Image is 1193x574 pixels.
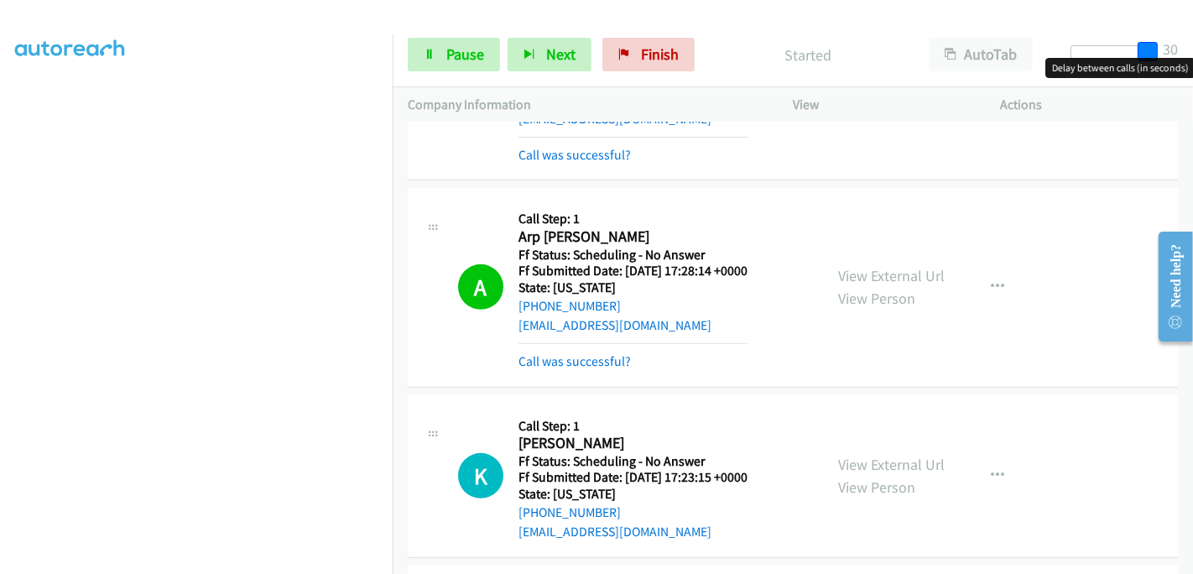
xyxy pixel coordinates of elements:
h5: Ff Status: Scheduling - No Answer [518,453,748,470]
h1: K [458,453,503,498]
a: View Person [838,477,915,497]
a: Call was successful? [518,147,631,163]
iframe: Resource Center [1145,220,1193,353]
a: [EMAIL_ADDRESS][DOMAIN_NAME] [518,317,711,333]
a: View Person [838,289,915,308]
div: 30 [1163,38,1178,60]
button: AutoTab [929,38,1033,71]
h5: Ff Submitted Date: [DATE] 17:23:15 +0000 [518,469,748,486]
h5: Ff Status: Scheduling - No Answer [518,247,748,264]
h2: Arp [PERSON_NAME] [518,227,748,247]
h5: State: [US_STATE] [518,486,748,503]
h5: Call Step: 1 [518,418,748,435]
span: Next [546,44,576,64]
p: Started [717,44,899,66]
p: View [793,95,971,115]
h5: Call Step: 1 [518,211,748,227]
button: Next [508,38,591,71]
a: [EMAIL_ADDRESS][DOMAIN_NAME] [518,524,711,540]
a: [PHONE_NUMBER] [518,298,621,314]
a: View External Url [838,266,945,285]
a: Finish [602,38,695,71]
a: Pause [408,38,500,71]
p: Actions [1001,95,1179,115]
h5: Ff Submitted Date: [DATE] 17:28:14 +0000 [518,263,748,279]
span: Finish [641,44,679,64]
h5: State: [US_STATE] [518,279,748,296]
h2: [PERSON_NAME] [518,434,748,453]
p: Company Information [408,95,763,115]
a: Call was successful? [518,353,631,369]
h1: A [458,264,503,310]
a: View External Url [838,455,945,474]
span: Pause [446,44,484,64]
a: [PHONE_NUMBER] [518,504,621,520]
